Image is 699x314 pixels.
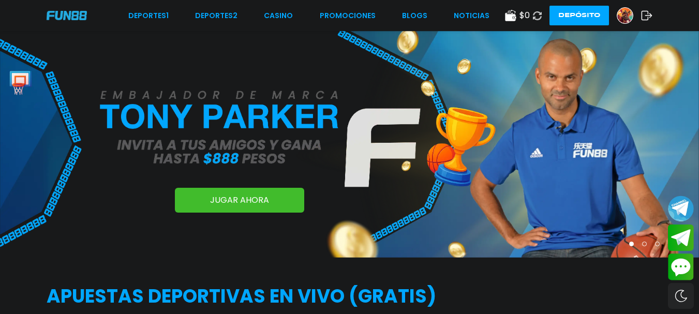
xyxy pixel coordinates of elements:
[128,10,169,21] a: Deportes1
[320,10,376,21] a: Promociones
[668,253,694,280] button: Contact customer service
[47,11,87,20] img: Company Logo
[549,6,609,25] button: Depósito
[175,188,304,213] a: JUGAR AHORA
[519,9,530,22] span: $ 0
[617,8,633,23] img: Avatar
[47,282,652,310] h2: APUESTAS DEPORTIVAS EN VIVO (gratis)
[668,225,694,251] button: Join telegram
[454,10,489,21] a: NOTICIAS
[264,10,293,21] a: CASINO
[195,10,237,21] a: Deportes2
[668,195,694,222] button: Join telegram channel
[402,10,427,21] a: BLOGS
[617,7,641,24] a: Avatar
[668,283,694,309] div: Switch theme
